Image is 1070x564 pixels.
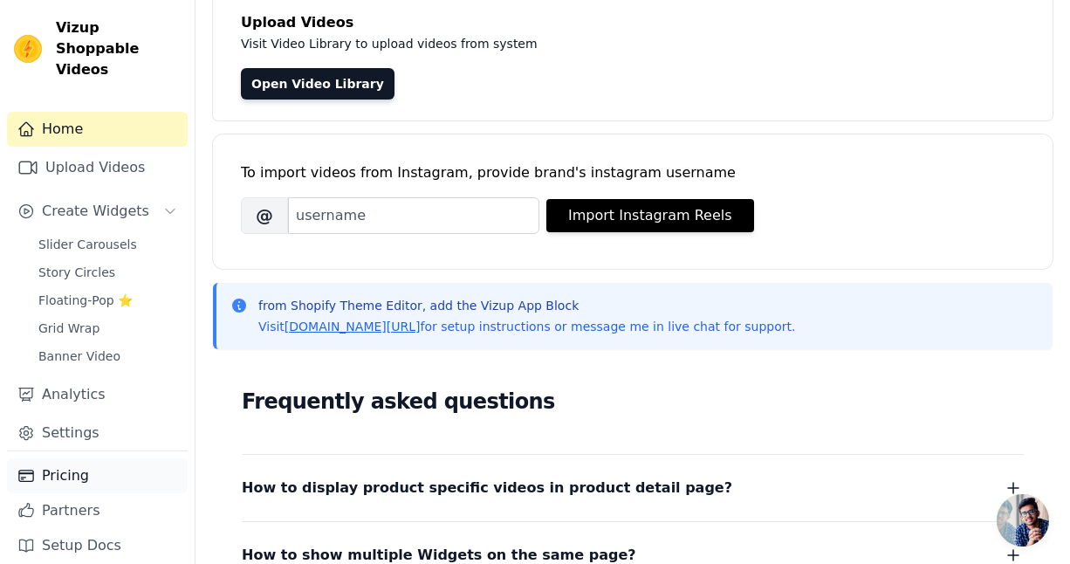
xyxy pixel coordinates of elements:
a: Floating-Pop ⭐ [28,288,188,313]
span: @ [241,197,288,234]
button: How to display product specific videos in product detail page? [242,476,1024,500]
span: Story Circles [38,264,115,281]
span: Vizup Shoppable Videos [56,17,181,80]
a: Setup Docs [7,528,188,563]
p: from Shopify Theme Editor, add the Vizup App Block [258,297,795,314]
a: [DOMAIN_NAME][URL] [285,320,421,334]
input: username [288,197,539,234]
button: Create Widgets [7,194,188,229]
span: How to display product specific videos in product detail page? [242,476,732,500]
a: Grid Wrap [28,316,188,340]
a: Settings [7,416,188,451]
button: Import Instagram Reels [546,199,754,232]
a: Open Video Library [241,68,394,100]
img: Vizup [14,35,42,63]
h2: Frequently asked questions [242,384,1024,419]
a: Partners [7,493,188,528]
h4: Upload Videos [241,12,1025,33]
span: Floating-Pop ⭐ [38,292,133,309]
span: Create Widgets [42,201,149,222]
a: Banner Video [28,344,188,368]
span: Slider Carousels [38,236,137,253]
p: Visit for setup instructions or message me in live chat for support. [258,318,795,335]
p: Visit Video Library to upload videos from system [241,33,1023,54]
a: Home [7,112,188,147]
a: Slider Carousels [28,232,188,257]
div: Open chat [997,494,1049,547]
a: Analytics [7,377,188,412]
span: Grid Wrap [38,320,99,337]
span: Banner Video [38,347,120,365]
div: To import videos from Instagram, provide brand's instagram username [241,162,1025,183]
a: Story Circles [28,260,188,285]
a: Pricing [7,458,188,493]
a: Upload Videos [7,150,188,185]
